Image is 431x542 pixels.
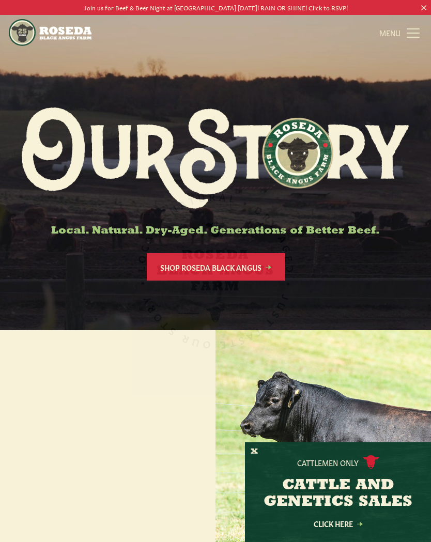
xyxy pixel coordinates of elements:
h3: CATTLE AND GENETICS SALES [258,477,418,510]
h6: Local. Natural. Dry-Aged. Generations of Better Beef. [22,225,410,237]
a: Shop Roseda Black Angus [147,253,285,281]
img: https://roseda.com/wp-content/uploads/2021/05/roseda-25-header.png [9,19,91,46]
nav: Main Navigation [9,15,423,50]
span: MENU [379,27,401,38]
img: cattle-icon.svg [363,455,379,469]
a: Click Here [291,520,384,527]
img: Roseda Black Aangus Farm [22,107,410,209]
p: Cattlemen Only [297,457,359,468]
p: Join us for Beef & Beer Night at [GEOGRAPHIC_DATA] [DATE]! RAIN OR SHINE! Click to RSVP! [22,2,410,13]
button: X [251,446,258,457]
